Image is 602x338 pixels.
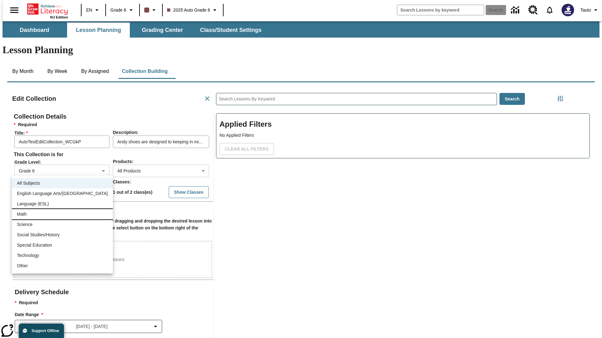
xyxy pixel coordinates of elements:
[12,219,113,230] li: Science
[12,188,113,199] li: English Language Arts/[GEOGRAPHIC_DATA]
[12,240,113,250] li: Special Education
[12,199,113,209] li: Language (ESL)
[12,250,113,261] li: Technology
[12,209,113,219] li: Math
[12,261,113,271] li: Other
[12,230,113,240] li: Social Studies/History
[12,178,113,188] li: All Subjects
